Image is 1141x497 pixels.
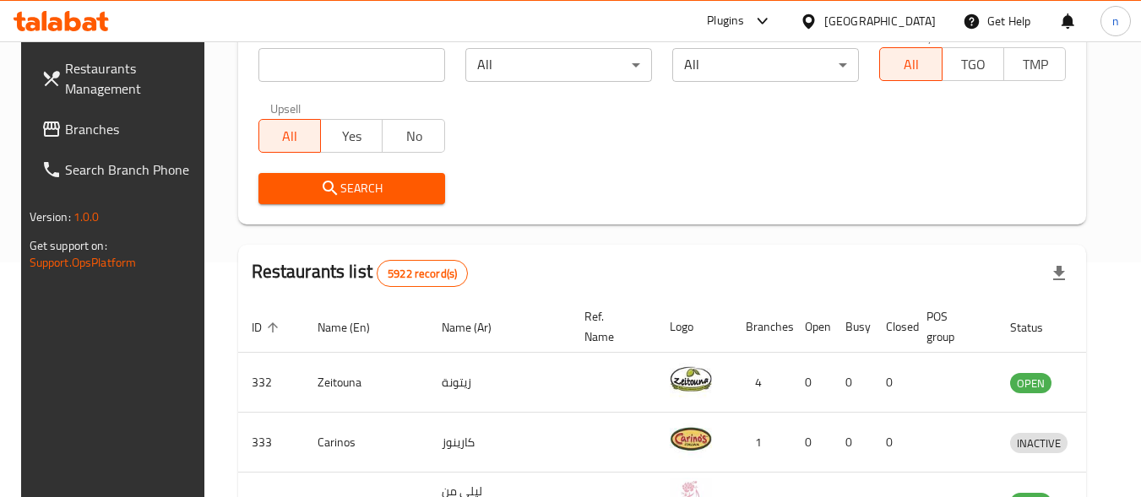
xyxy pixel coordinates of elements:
[926,306,976,347] span: POS group
[30,251,137,273] a: Support.OpsPlatform
[887,52,935,77] span: All
[891,30,933,42] label: Delivery
[272,178,432,199] span: Search
[252,317,284,338] span: ID
[238,353,304,413] td: 332
[707,11,744,31] div: Plugins
[832,353,872,413] td: 0
[832,413,872,473] td: 0
[65,159,198,180] span: Search Branch Phone
[428,353,571,413] td: زيتونة
[672,48,859,82] div: All
[28,48,212,109] a: Restaurants Management
[238,413,304,473] td: 333
[442,317,513,338] span: Name (Ar)
[377,260,468,287] div: Total records count
[73,206,100,228] span: 1.0.0
[732,353,791,413] td: 4
[30,235,107,257] span: Get support on:
[949,52,997,77] span: TGO
[791,301,832,353] th: Open
[791,353,832,413] td: 0
[1010,433,1068,453] div: INACTIVE
[872,413,913,473] td: 0
[304,353,428,413] td: Zeitouna
[879,47,942,81] button: All
[1010,373,1051,393] div: OPEN
[266,124,314,149] span: All
[320,119,383,153] button: Yes
[465,48,652,82] div: All
[65,58,198,99] span: Restaurants Management
[1112,12,1119,30] span: n
[270,102,302,114] label: Upsell
[30,206,71,228] span: Version:
[872,353,913,413] td: 0
[258,119,321,153] button: All
[428,413,571,473] td: كارينوز
[791,413,832,473] td: 0
[378,266,467,282] span: 5922 record(s)
[382,119,444,153] button: No
[1010,317,1065,338] span: Status
[1039,253,1079,294] div: Export file
[304,413,428,473] td: Carinos
[656,301,732,353] th: Logo
[328,124,376,149] span: Yes
[1003,47,1066,81] button: TMP
[318,317,392,338] span: Name (En)
[584,306,636,347] span: Ref. Name
[1010,374,1051,393] span: OPEN
[389,124,437,149] span: No
[670,418,712,460] img: Carinos
[258,48,445,82] input: Search for restaurant name or ID..
[65,119,198,139] span: Branches
[28,109,212,149] a: Branches
[258,173,445,204] button: Search
[872,301,913,353] th: Closed
[28,149,212,190] a: Search Branch Phone
[824,12,936,30] div: [GEOGRAPHIC_DATA]
[670,358,712,400] img: Zeitouna
[942,47,1004,81] button: TGO
[1010,434,1068,453] span: INACTIVE
[1011,52,1059,77] span: TMP
[732,301,791,353] th: Branches
[832,301,872,353] th: Busy
[252,259,469,287] h2: Restaurants list
[732,413,791,473] td: 1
